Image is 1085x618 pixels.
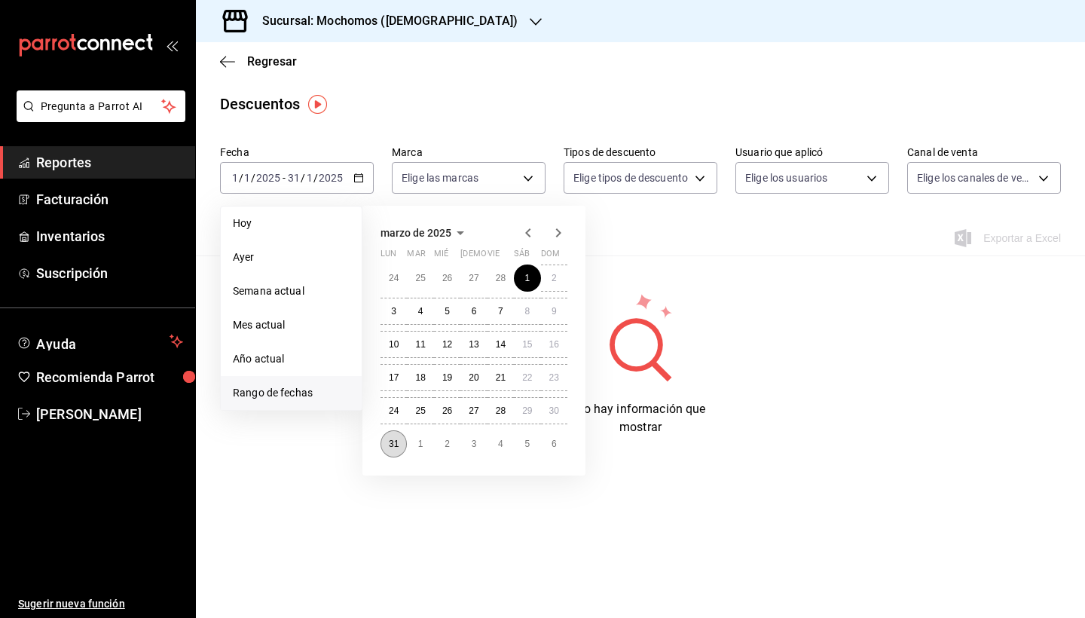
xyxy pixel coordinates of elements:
[541,364,567,391] button: 23 de marzo de 2025
[549,372,559,383] abbr: 23 de marzo de 2025
[472,439,477,449] abbr: 3 de abril de 2025
[487,397,514,424] button: 28 de marzo de 2025
[522,339,532,350] abbr: 15 de marzo de 2025
[36,152,183,173] span: Reportes
[460,430,487,457] button: 3 de abril de 2025
[233,283,350,299] span: Semana actual
[318,172,344,184] input: ----
[389,439,399,449] abbr: 31 de marzo de 2025
[549,405,559,416] abbr: 30 de marzo de 2025
[460,265,487,292] button: 27 de febrero de 2025
[434,364,460,391] button: 19 de marzo de 2025
[514,265,540,292] button: 1 de marzo de 2025
[541,249,560,265] abbr: domingo
[415,405,425,416] abbr: 25 de marzo de 2025
[36,404,183,424] span: [PERSON_NAME]
[442,273,452,283] abbr: 26 de febrero de 2025
[514,298,540,325] button: 8 de marzo de 2025
[407,364,433,391] button: 18 de marzo de 2025
[469,372,478,383] abbr: 20 de marzo de 2025
[460,298,487,325] button: 6 de marzo de 2025
[735,147,889,158] label: Usuario que aplicó
[460,364,487,391] button: 20 de marzo de 2025
[552,306,557,317] abbr: 9 de marzo de 2025
[233,351,350,367] span: Año actual
[381,298,407,325] button: 3 de marzo de 2025
[469,405,478,416] abbr: 27 de marzo de 2025
[231,172,239,184] input: --
[36,263,183,283] span: Suscripción
[434,331,460,358] button: 12 de marzo de 2025
[306,172,313,184] input: --
[407,249,425,265] abbr: martes
[301,172,305,184] span: /
[498,439,503,449] abbr: 4 de abril de 2025
[391,306,396,317] abbr: 3 de marzo de 2025
[389,372,399,383] abbr: 17 de marzo de 2025
[487,430,514,457] button: 4 de abril de 2025
[524,306,530,317] abbr: 8 de marzo de 2025
[243,172,251,184] input: --
[381,331,407,358] button: 10 de marzo de 2025
[308,95,327,114] img: Tooltip marker
[541,397,567,424] button: 30 de marzo de 2025
[418,439,423,449] abbr: 1 de abril de 2025
[287,172,301,184] input: --
[233,216,350,231] span: Hoy
[389,339,399,350] abbr: 10 de marzo de 2025
[541,430,567,457] button: 6 de abril de 2025
[496,273,506,283] abbr: 28 de febrero de 2025
[381,224,469,242] button: marzo de 2025
[552,439,557,449] abbr: 6 de abril de 2025
[541,298,567,325] button: 9 de marzo de 2025
[239,172,243,184] span: /
[381,227,451,239] span: marzo de 2025
[415,273,425,283] abbr: 25 de febrero de 2025
[402,170,478,185] span: Elige las marcas
[415,339,425,350] abbr: 11 de marzo de 2025
[407,265,433,292] button: 25 de febrero de 2025
[381,265,407,292] button: 24 de febrero de 2025
[36,367,183,387] span: Recomienda Parrot
[917,170,1033,185] span: Elige los canales de venta
[220,54,297,69] button: Regresar
[18,596,183,612] span: Sugerir nueva función
[472,306,477,317] abbr: 6 de marzo de 2025
[220,147,374,158] label: Fecha
[552,273,557,283] abbr: 2 de marzo de 2025
[496,339,506,350] abbr: 14 de marzo de 2025
[487,331,514,358] button: 14 de marzo de 2025
[36,189,183,210] span: Facturación
[283,172,286,184] span: -
[313,172,318,184] span: /
[564,147,717,158] label: Tipos de descuento
[487,364,514,391] button: 21 de marzo de 2025
[907,147,1061,158] label: Canal de venta
[392,147,546,158] label: Marca
[514,331,540,358] button: 15 de marzo de 2025
[541,331,567,358] button: 16 de marzo de 2025
[434,298,460,325] button: 5 de marzo de 2025
[381,364,407,391] button: 17 de marzo de 2025
[36,332,164,350] span: Ayuda
[220,93,300,115] div: Descuentos
[407,430,433,457] button: 1 de abril de 2025
[250,12,518,30] h3: Sucursal: Mochomos ([DEMOGRAPHIC_DATA])
[389,405,399,416] abbr: 24 de marzo de 2025
[166,39,178,51] button: open_drawer_menu
[496,405,506,416] abbr: 28 de marzo de 2025
[442,372,452,383] abbr: 19 de marzo de 2025
[573,170,688,185] span: Elige tipos de descuento
[469,339,478,350] abbr: 13 de marzo de 2025
[233,385,350,401] span: Rango de fechas
[487,298,514,325] button: 7 de marzo de 2025
[36,226,183,246] span: Inventarios
[255,172,281,184] input: ----
[434,265,460,292] button: 26 de febrero de 2025
[487,265,514,292] button: 28 de febrero de 2025
[381,249,396,265] abbr: lunes
[434,397,460,424] button: 26 de marzo de 2025
[407,298,433,325] button: 4 de marzo de 2025
[514,430,540,457] button: 5 de abril de 2025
